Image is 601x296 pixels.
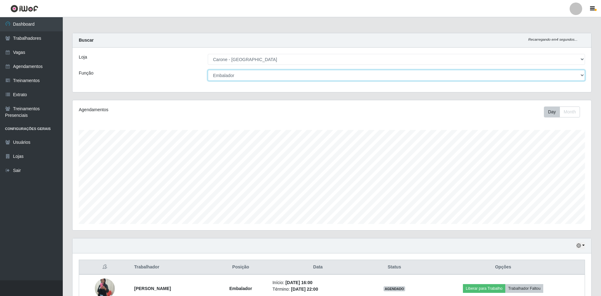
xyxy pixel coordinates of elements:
button: Month [560,106,580,117]
th: Trabalhador [130,260,212,275]
li: Início: [272,279,363,286]
span: AGENDADO [384,286,405,291]
time: [DATE] 22:00 [291,287,318,292]
li: Término: [272,286,363,293]
strong: [PERSON_NAME] [134,286,171,291]
div: Toolbar with button groups [544,106,585,117]
button: Trabalhador Faltou [505,284,543,293]
button: Liberar para Trabalho [463,284,505,293]
th: Data [269,260,367,275]
i: Recarregando em 4 segundos... [528,38,577,41]
img: CoreUI Logo [10,5,38,13]
strong: Buscar [79,38,94,43]
label: Função [79,70,94,76]
div: Agendamentos [79,106,284,113]
strong: Embalador [229,286,252,291]
th: Posição [213,260,269,275]
label: Loja [79,54,87,60]
button: Day [544,106,560,117]
time: [DATE] 16:00 [285,280,312,285]
div: First group [544,106,580,117]
th: Opções [421,260,585,275]
th: Status [367,260,422,275]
